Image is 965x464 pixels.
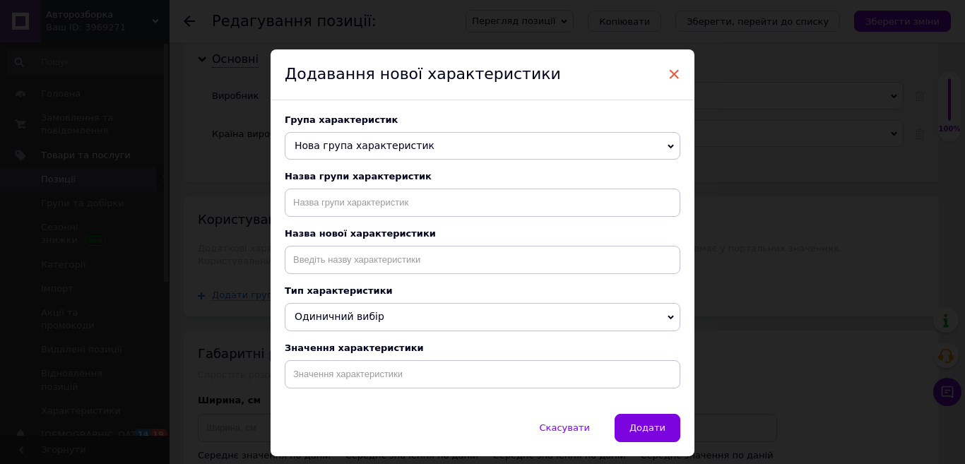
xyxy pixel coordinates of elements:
input: Значення характеристики [285,360,680,388]
button: Додати [615,414,680,442]
input: Назва групи характеристик [285,189,680,217]
div: Назва нової характеристики [285,228,680,239]
span: Одиничний вибір [295,311,384,322]
span: Скасувати [540,422,590,433]
span: × [668,62,680,86]
div: Група характеристик [285,114,680,125]
div: Тип характеристики [285,285,680,296]
input: Введіть назву характеристики [285,246,680,274]
div: Значення характеристики [285,343,680,353]
div: Назва групи характеристик [285,171,680,182]
span: Нова група характеристик [295,140,434,151]
div: Додавання нової характеристики [271,49,694,100]
button: Скасувати [525,414,605,442]
span: Додати [629,422,665,433]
